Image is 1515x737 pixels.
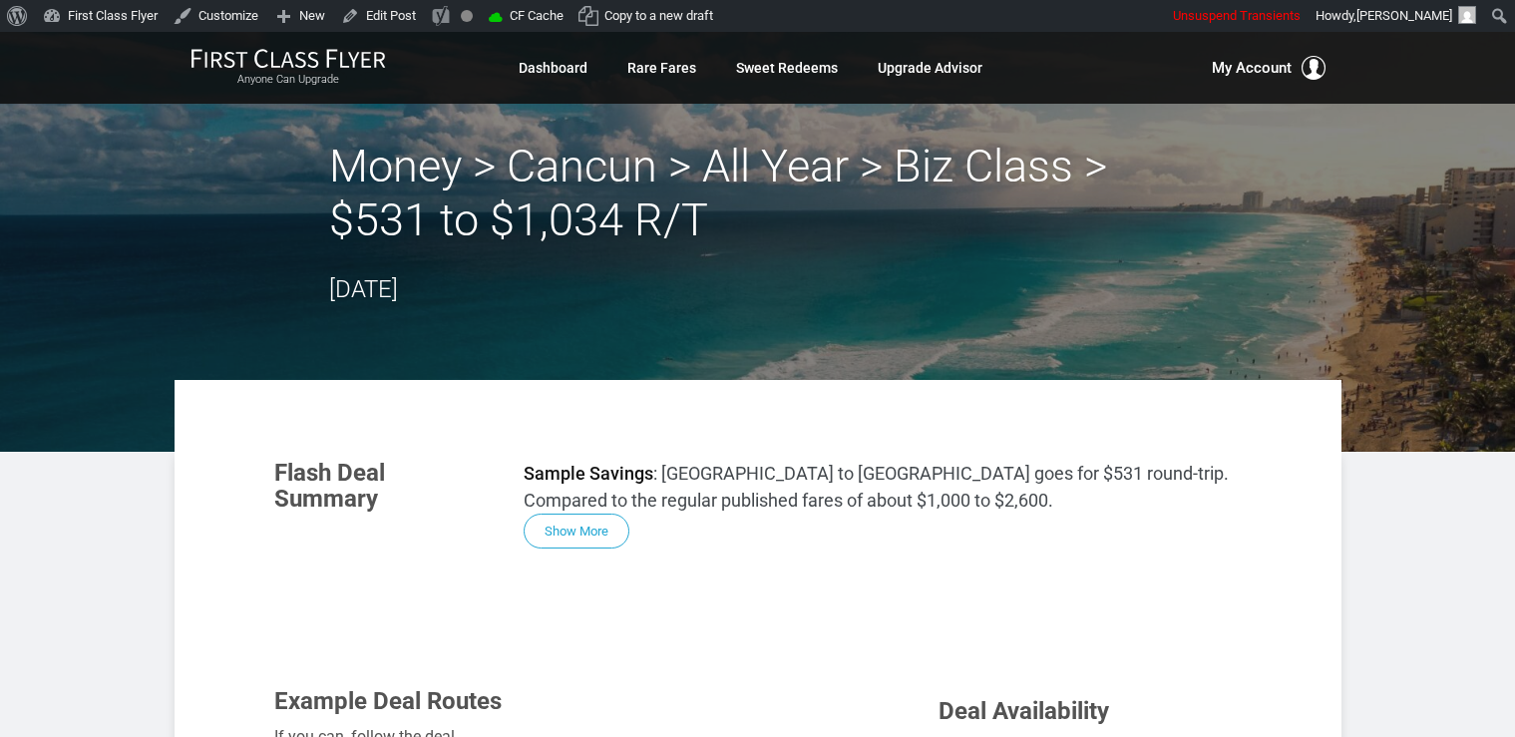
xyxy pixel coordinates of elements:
[519,50,587,86] a: Dashboard
[274,687,502,715] span: Example Deal Routes
[1356,8,1452,23] span: [PERSON_NAME]
[1173,8,1301,23] span: Unsuspend Transients
[274,460,494,513] h3: Flash Deal Summary
[524,514,629,549] button: Show More
[190,48,386,69] img: First Class Flyer
[627,50,696,86] a: Rare Fares
[878,50,982,86] a: Upgrade Advisor
[329,275,398,303] time: [DATE]
[1212,56,1292,80] span: My Account
[1212,56,1326,80] button: My Account
[329,140,1187,247] h2: Money > Cancun > All Year > Biz Class > $531 to $1,034 R/T
[190,48,386,88] a: First Class FlyerAnyone Can Upgrade
[939,697,1109,725] span: Deal Availability
[524,463,653,484] strong: Sample Savings
[736,50,838,86] a: Sweet Redeems
[190,73,386,87] small: Anyone Can Upgrade
[524,460,1242,514] p: : [GEOGRAPHIC_DATA] to [GEOGRAPHIC_DATA] goes for $531 round-trip. Compared to the regular publis...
